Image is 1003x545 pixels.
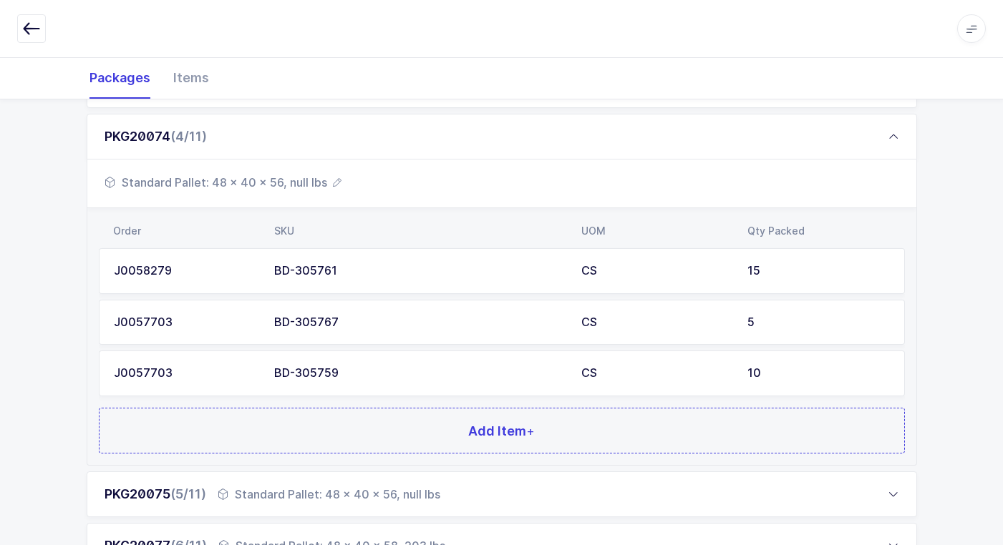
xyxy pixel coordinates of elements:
span: + [526,423,535,438]
div: 15 [747,265,890,278]
div: BD-305767 [274,316,564,329]
div: Order [113,225,257,237]
div: CS [581,367,730,380]
div: J0058279 [114,265,257,278]
button: Standard Pallet: 48 x 40 x 56, null lbs [105,174,341,191]
div: PKG20075 [105,486,206,503]
span: (4/11) [170,129,207,144]
div: J0057703 [114,367,257,380]
div: PKG20074(4/11) [87,114,917,159]
div: BD-305759 [274,367,564,380]
div: CS [581,316,730,329]
div: 5 [747,316,890,329]
div: Qty Packed [747,225,896,237]
div: PKG20074(4/11) [87,159,917,466]
div: CS [581,265,730,278]
span: (5/11) [170,486,206,501]
div: Items [162,57,209,99]
div: BD-305761 [274,265,564,278]
div: J0057703 [114,316,257,329]
div: 10 [747,367,890,380]
div: SKU [274,225,564,237]
span: Add Item [468,422,535,440]
div: Packages [89,57,162,99]
div: PKG20074 [105,128,207,145]
div: PKG20075(5/11) Standard Pallet: 48 x 40 x 56, null lbs [87,471,917,517]
div: UOM [581,225,730,237]
div: Standard Pallet: 48 x 40 x 56, null lbs [218,486,440,503]
button: Add Item+ [99,408,905,453]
